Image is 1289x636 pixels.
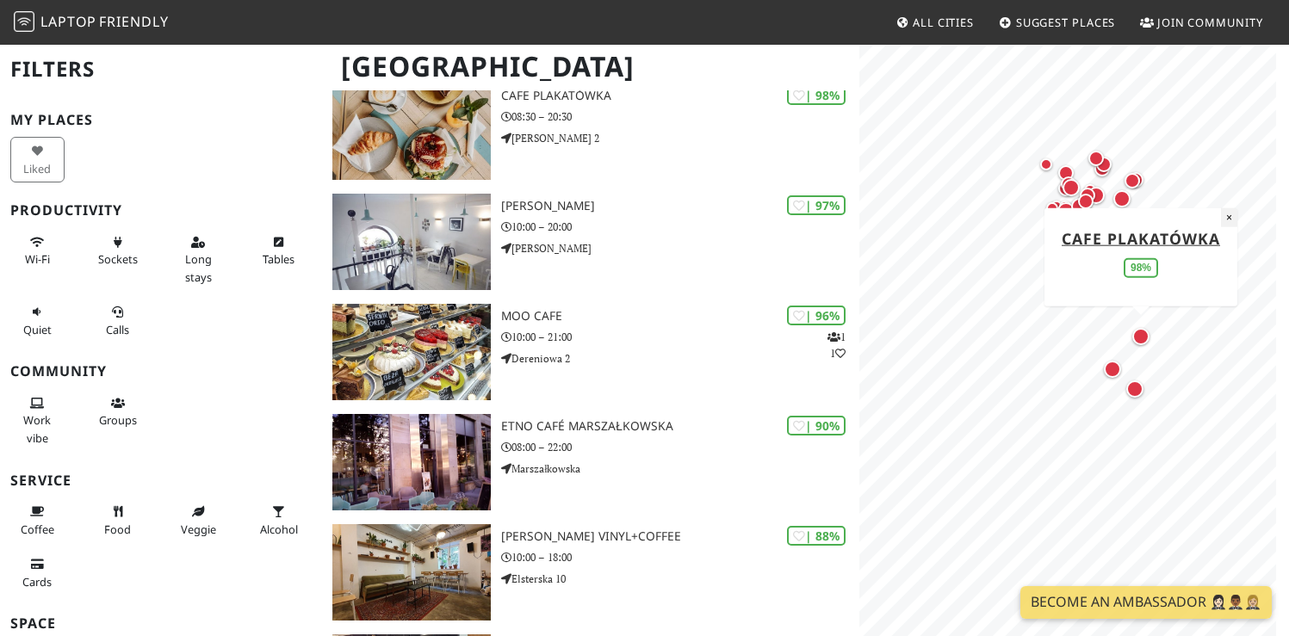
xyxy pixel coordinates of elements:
[501,329,859,345] p: 10:00 – 21:00
[91,228,146,274] button: Sockets
[501,199,859,213] h3: [PERSON_NAME]
[1055,196,1075,217] div: Map marker
[322,83,859,180] a: Cafe Plakatówka | 98% Cafe Plakatówka 08:30 – 20:30 [PERSON_NAME] 2
[14,8,169,38] a: LaptopFriendly LaptopFriendly
[10,615,312,632] h3: Space
[99,412,137,428] span: Group tables
[10,363,312,380] h3: Community
[501,439,859,455] p: 08:00 – 22:00
[98,251,138,267] span: Power sockets
[1042,198,1063,219] div: Map marker
[1121,170,1143,192] div: Map marker
[332,304,491,400] img: MOO cafe
[1091,157,1113,180] div: Map marker
[1129,324,1153,349] div: Map marker
[332,83,491,180] img: Cafe Plakatówka
[1046,196,1067,217] div: Map marker
[1110,187,1134,211] div: Map marker
[252,497,307,543] button: Alcohol
[992,7,1123,38] a: Suggest Places
[252,228,307,274] button: Tables
[10,112,312,128] h3: My Places
[91,298,146,343] button: Calls
[10,298,65,343] button: Quiet
[332,414,491,510] img: Etno Café Marszałkowska
[106,322,129,337] span: Video/audio calls
[10,202,312,219] h3: Productivity
[1055,162,1077,184] div: Map marker
[260,522,298,537] span: Alcohol
[1093,153,1115,176] div: Map marker
[263,251,294,267] span: Work-friendly tables
[1123,377,1147,401] div: Map marker
[1124,257,1158,277] div: 98%
[1062,227,1220,248] a: Cafe Plakatówka
[1016,15,1116,30] span: Suggest Places
[23,412,51,445] span: People working
[1221,207,1237,226] button: Close popup
[10,497,65,543] button: Coffee
[501,529,859,544] h3: [PERSON_NAME] Vinyl+Coffee
[322,304,859,400] a: MOO cafe | 96% 11 MOO cafe 10:00 – 21:00 Dereniowa 2
[322,524,859,621] a: HAŁAS Vinyl+Coffee | 88% [PERSON_NAME] Vinyl+Coffee 10:00 – 18:00 Elsterska 10
[1055,177,1077,200] div: Map marker
[1057,173,1080,195] div: Map marker
[501,130,859,146] p: [PERSON_NAME] 2
[171,497,226,543] button: Veggie
[25,251,50,267] span: Stable Wi-Fi
[327,43,856,90] h1: [GEOGRAPHIC_DATA]
[10,228,65,274] button: Wi-Fi
[171,228,226,291] button: Long stays
[501,460,859,477] p: Marszałkowska
[501,350,859,367] p: Dereniowa 2
[501,549,859,565] p: 10:00 – 18:00
[10,550,65,596] button: Cards
[10,389,65,452] button: Work vibe
[501,419,859,434] h3: Etno Café Marszałkowska
[913,15,974,30] span: All Cities
[1065,206,1089,230] div: Map marker
[787,416,846,435] div: | 90%
[322,194,859,290] a: Nancy Lee | 97% [PERSON_NAME] 10:00 – 20:00 [PERSON_NAME]
[889,7,981,38] a: All Cities
[104,522,131,537] span: Food
[1080,180,1100,201] div: Map marker
[1054,199,1078,223] div: Map marker
[14,11,34,32] img: LaptopFriendly
[1157,15,1263,30] span: Join Community
[1059,176,1083,200] div: Map marker
[22,574,52,590] span: Credit cards
[1068,195,1092,219] div: Map marker
[1133,7,1270,38] a: Join Community
[10,43,312,96] h2: Filters
[99,12,168,31] span: Friendly
[10,472,312,489] h3: Service
[1084,183,1108,207] div: Map marker
[1100,357,1125,381] div: Map marker
[827,329,846,361] p: 1 1
[23,322,52,337] span: Quiet
[787,195,846,215] div: | 97%
[1075,190,1097,213] div: Map marker
[787,526,846,546] div: | 88%
[501,108,859,125] p: 08:30 – 20:30
[1076,184,1099,207] div: Map marker
[40,12,96,31] span: Laptop
[501,571,859,587] p: Elsterska 10
[1036,154,1057,175] div: Map marker
[185,251,212,284] span: Long stays
[332,194,491,290] img: Nancy Lee
[91,497,146,543] button: Food
[332,524,491,621] img: HAŁAS Vinyl+Coffee
[501,309,859,324] h3: MOO cafe
[91,389,146,435] button: Groups
[1125,169,1147,191] div: Map marker
[501,240,859,256] p: [PERSON_NAME]
[181,522,216,537] span: Veggie
[501,219,859,235] p: 10:00 – 20:00
[322,414,859,510] a: Etno Café Marszałkowska | 90% Etno Café Marszałkowska 08:00 – 22:00 Marszałkowska
[1085,147,1107,170] div: Map marker
[787,306,846,325] div: | 96%
[21,522,54,537] span: Coffee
